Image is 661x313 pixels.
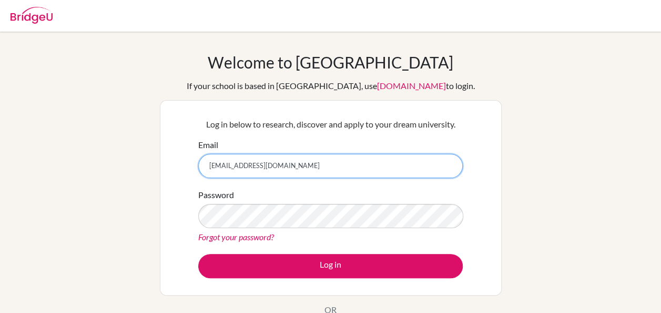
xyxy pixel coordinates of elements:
[208,53,453,72] h1: Welcome to [GEOGRAPHIC_DATA]
[198,139,218,151] label: Email
[11,7,53,24] img: Bridge-U
[198,254,463,278] button: Log in
[377,81,446,91] a: [DOMAIN_NAME]
[187,80,475,92] div: If your school is based in [GEOGRAPHIC_DATA], use to login.
[198,232,274,242] a: Forgot your password?
[198,118,463,131] p: Log in below to research, discover and apply to your dream university.
[198,189,234,201] label: Password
